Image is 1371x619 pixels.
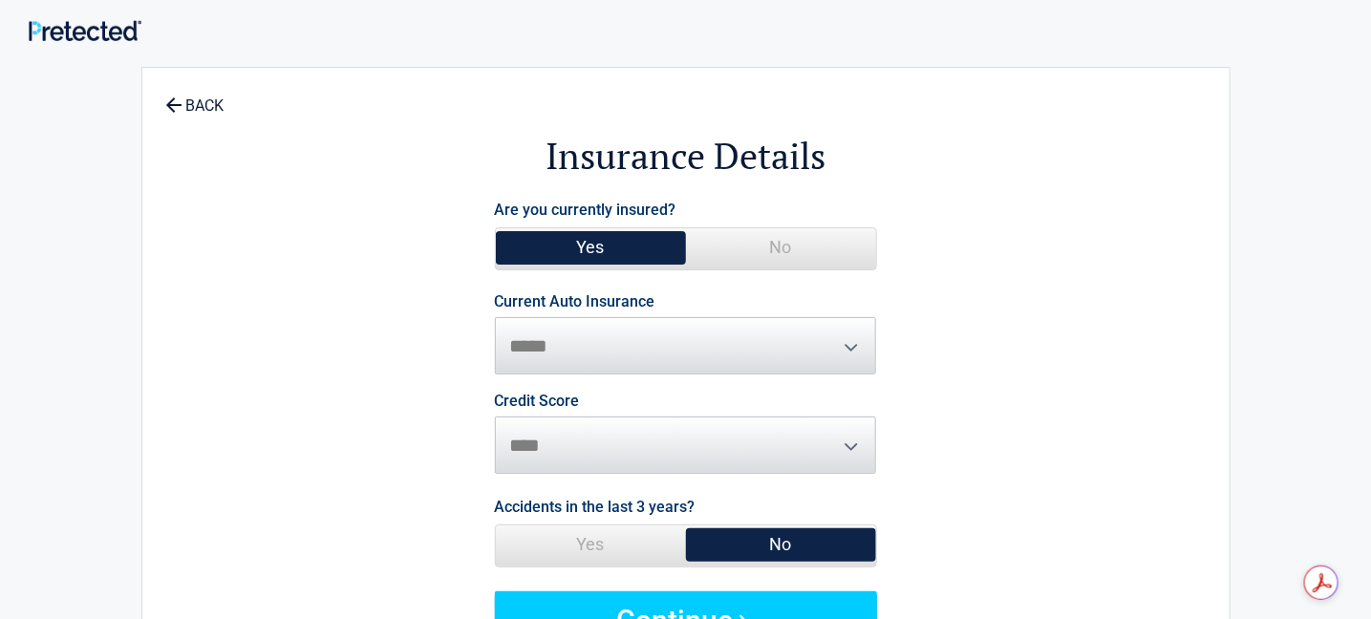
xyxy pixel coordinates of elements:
label: Are you currently insured? [495,197,676,223]
label: Current Auto Insurance [495,294,655,309]
span: Yes [496,228,686,267]
span: No [686,228,876,267]
img: Main Logo [29,20,141,40]
label: Credit Score [495,394,580,409]
span: Yes [496,525,686,564]
a: BACK [161,80,228,114]
label: Accidents in the last 3 years? [495,494,696,520]
h2: Insurance Details [247,132,1125,181]
span: No [686,525,876,564]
